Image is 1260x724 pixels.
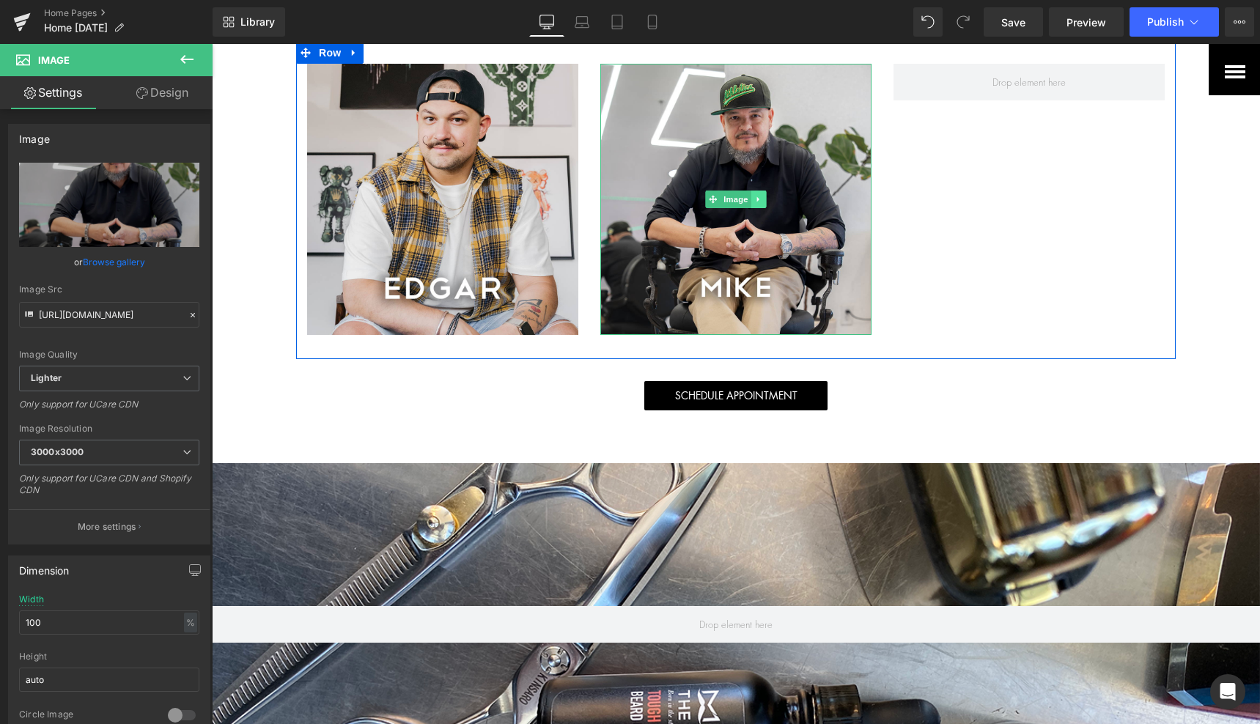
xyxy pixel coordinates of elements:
[1147,16,1184,28] span: Publish
[19,556,70,577] div: Dimension
[19,399,199,420] div: Only support for UCare CDN
[564,7,600,37] a: Laptop
[1130,7,1219,37] button: Publish
[1210,674,1245,709] div: Open Intercom Messenger
[19,610,199,635] input: auto
[31,372,62,383] b: Lighter
[19,651,199,662] div: Height
[184,613,197,632] div: %
[635,7,670,37] a: Mobile
[19,473,199,506] div: Only support for UCare CDN and Shopify CDN
[19,302,199,328] input: Link
[432,337,616,366] a: Schedule Appointment
[19,284,199,295] div: Image Src
[109,76,215,109] a: Design
[9,509,210,544] button: More settings
[463,343,586,359] span: Schedule Appointment
[19,254,199,270] div: or
[19,125,50,145] div: Image
[539,147,555,164] a: Expand / Collapse
[1066,15,1106,30] span: Preview
[1225,7,1254,37] button: More
[83,249,145,275] a: Browse gallery
[31,446,84,457] b: 3000x3000
[19,668,199,692] input: auto
[913,7,943,37] button: Undo
[1049,7,1124,37] a: Preview
[19,594,44,605] div: Width
[19,350,199,360] div: Image Quality
[240,15,275,29] span: Library
[38,54,70,66] span: Image
[213,7,285,37] a: New Library
[948,7,978,37] button: Redo
[529,7,564,37] a: Desktop
[19,709,153,724] div: Circle Image
[1001,15,1025,30] span: Save
[509,147,539,164] span: Image
[44,22,108,34] span: Home [DATE]
[600,7,635,37] a: Tablet
[19,424,199,434] div: Image Resolution
[44,7,213,19] a: Home Pages
[78,520,136,533] p: More settings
